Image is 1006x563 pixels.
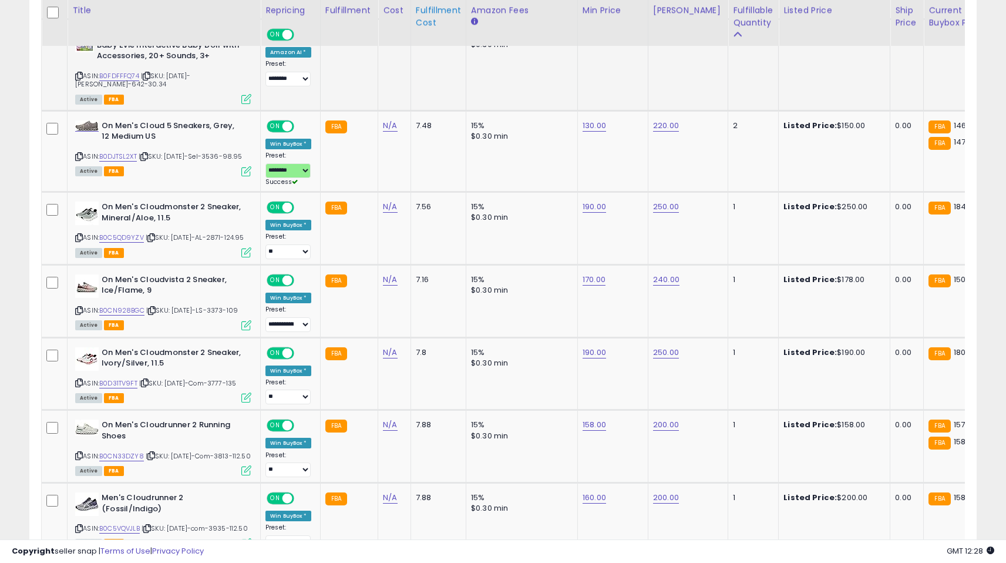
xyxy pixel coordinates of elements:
[268,121,282,131] span: ON
[783,4,885,16] div: Listed Price
[104,95,124,105] span: FBA
[928,420,950,433] small: FBA
[292,494,311,504] span: OFF
[104,166,124,176] span: FBA
[416,120,457,131] div: 7.48
[653,274,679,286] a: 240.00
[75,29,251,103] div: ASIN:
[325,347,347,360] small: FBA
[12,545,55,557] strong: Copyright
[292,421,311,431] span: OFF
[75,120,251,175] div: ASIN:
[653,201,679,213] a: 250.00
[292,203,311,213] span: OFF
[325,120,347,133] small: FBA
[268,421,282,431] span: ON
[783,347,881,358] div: $190.00
[325,202,347,215] small: FBA
[265,152,311,186] div: Preset:
[383,274,397,286] a: N/A
[783,274,837,285] b: Listed Price:
[104,248,124,258] span: FBA
[75,492,251,547] div: ASIN:
[471,347,568,358] div: 15%
[265,366,311,376] div: Win BuyBox *
[104,393,124,403] span: FBA
[928,137,950,150] small: FBA
[75,347,251,402] div: ASIN:
[268,30,282,40] span: ON
[102,202,244,226] b: On Men's Cloudmonster 2 Sneaker, Mineral/Aloe, 11.5
[733,202,769,212] div: 1
[583,274,605,286] a: 170.00
[325,420,347,433] small: FBA
[954,492,973,503] span: 158.9
[583,492,606,504] a: 160.00
[416,492,457,503] div: 7.88
[583,201,606,213] a: 190.00
[12,546,204,557] div: seller snap | |
[733,492,769,503] div: 1
[75,120,99,131] img: 51D7sCBTA0L._SL40_.jpg
[583,120,606,132] a: 130.00
[954,274,965,285] span: 150
[265,511,311,521] div: Win BuyBox *
[75,320,102,330] span: All listings currently available for purchase on Amazon
[471,16,478,27] small: Amazon Fees.
[75,347,99,371] img: 31vYgTdbjnL._SL40_.jpg
[928,347,950,360] small: FBA
[954,120,975,131] span: 146.71
[75,274,251,329] div: ASIN:
[104,466,124,476] span: FBA
[783,492,837,503] b: Listed Price:
[268,348,282,358] span: ON
[100,545,150,557] a: Terms of Use
[75,420,99,435] img: 31mOZammUYL._SL40_.jpg
[895,4,918,29] div: Ship Price
[146,451,251,461] span: | SKU: [DATE]-Com-3813-112.50
[471,492,568,503] div: 15%
[416,274,457,285] div: 7.16
[653,4,723,16] div: [PERSON_NAME]
[954,419,977,430] span: 157.99
[783,347,837,358] b: Listed Price:
[954,201,978,212] span: 184.92
[383,120,397,132] a: N/A
[583,419,606,431] a: 158.00
[471,285,568,296] div: $0.30 min
[265,177,298,186] span: Success
[783,201,837,212] b: Listed Price:
[928,274,950,287] small: FBA
[954,347,965,358] span: 180
[895,420,914,430] div: 0.00
[471,358,568,368] div: $0.30 min
[383,347,397,358] a: N/A
[265,293,311,303] div: Win BuyBox *
[783,274,881,285] div: $178.00
[783,420,881,430] div: $158.00
[268,275,282,285] span: ON
[292,275,311,285] span: OFF
[104,320,124,330] span: FBA
[733,347,769,358] div: 1
[102,120,244,145] b: On Men's Cloud 5 Sneakers, Grey, 12 Medium US
[947,545,994,557] span: 2025-09-10 12:28 GMT
[928,492,950,505] small: FBA
[928,202,950,215] small: FBA
[265,378,311,405] div: Preset:
[733,420,769,430] div: 1
[895,492,914,503] div: 0.00
[928,120,950,133] small: FBA
[265,4,315,16] div: Repricing
[325,492,347,505] small: FBA
[928,437,950,450] small: FBA
[102,492,244,517] b: Men's Cloudrunner 2 (Fossil/Indigo)
[471,120,568,131] div: 15%
[383,201,397,213] a: N/A
[102,274,244,299] b: On Men's Cloudvista 2 Sneaker, Ice/Flame, 9
[265,306,311,332] div: Preset:
[895,120,914,131] div: 0.00
[783,492,881,503] div: $200.00
[895,347,914,358] div: 0.00
[97,29,240,65] b: Peppa Pig Toys Oinks + Snuggles Baby Evie Interactive Baby Doll with Accessories, 20+ Sounds, 3+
